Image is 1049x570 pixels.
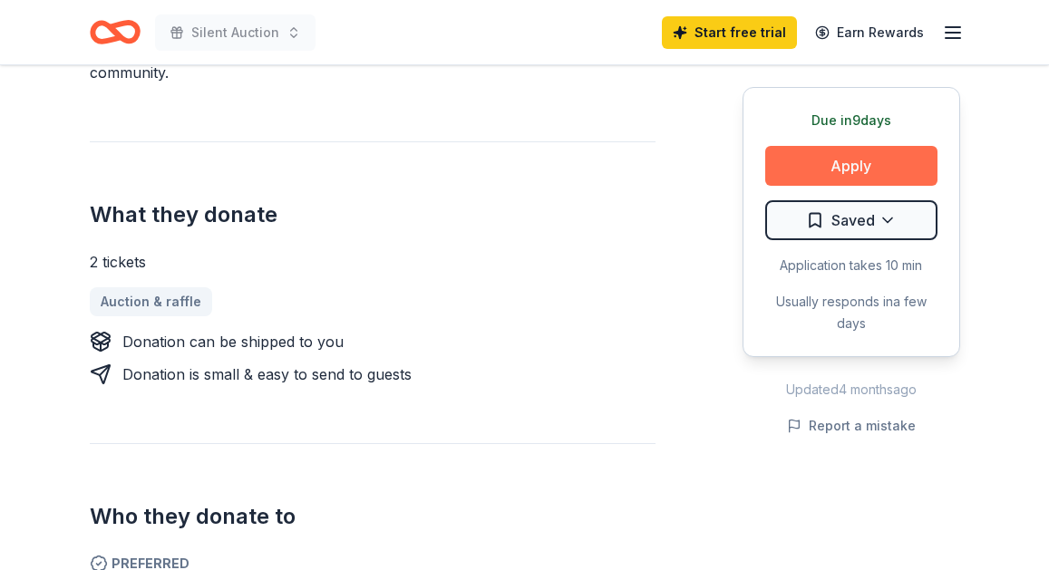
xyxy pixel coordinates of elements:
[765,146,937,186] button: Apply
[90,200,656,229] h2: What they donate
[191,22,279,43] span: Silent Auction
[765,110,937,131] div: Due in 9 days
[765,200,937,240] button: Saved
[90,11,141,53] a: Home
[662,16,797,49] a: Start free trial
[831,208,875,232] span: Saved
[743,379,960,401] div: Updated 4 months ago
[155,14,316,51] button: Silent Auction
[90,251,656,273] div: 2 tickets
[804,16,935,49] a: Earn Rewards
[122,331,344,353] div: Donation can be shipped to you
[765,255,937,276] div: Application takes 10 min
[787,415,916,437] button: Report a mistake
[765,291,937,334] div: Usually responds in a few days
[90,502,656,531] h2: Who they donate to
[122,363,412,385] div: Donation is small & easy to send to guests
[90,287,212,316] a: Auction & raffle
